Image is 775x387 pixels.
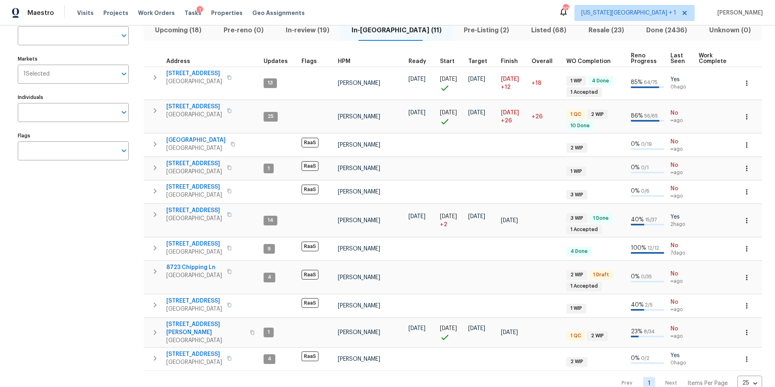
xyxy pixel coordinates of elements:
span: Last Seen [670,53,685,64]
span: RaaS [302,351,318,361]
span: 0 / 35 [641,274,652,279]
span: 4 [264,274,274,281]
span: 1 Done [590,215,612,222]
button: Open [118,145,130,156]
td: Scheduled to finish 26 day(s) late [498,100,528,133]
span: Resale (23) [582,25,630,36]
span: No [670,138,692,146]
div: Earliest renovation start date (first business day after COE or Checkout) [408,59,434,64]
span: [GEOGRAPHIC_DATA] [166,78,222,86]
span: ∞ ago [670,146,692,153]
span: 2h ago [670,221,692,228]
span: [GEOGRAPHIC_DATA] [166,111,222,119]
span: 1 Draft [590,271,612,278]
span: Upcoming (18) [149,25,207,36]
span: [STREET_ADDRESS] [166,206,222,215]
td: Project started on time [437,318,465,347]
span: [DATE] [440,214,457,219]
span: 1 [264,329,273,336]
span: 56 / 65 [644,114,658,118]
span: [DATE] [408,214,425,219]
span: Visits [77,9,94,17]
span: [GEOGRAPHIC_DATA] [166,305,222,313]
span: [PERSON_NAME] [338,246,380,252]
span: Tasks [184,10,201,16]
span: 23 % [631,329,643,334]
label: Flags [18,133,129,138]
span: [PERSON_NAME] [714,9,763,17]
span: No [670,298,692,306]
span: [STREET_ADDRESS] [166,350,222,358]
span: Yes [670,351,692,360]
span: 3 WIP [567,215,586,222]
td: 26 day(s) past target finish date [528,100,563,133]
span: 0 / 19 [641,142,652,147]
span: [DATE] [468,110,485,116]
span: [GEOGRAPHIC_DATA] [166,271,222,280]
span: Overall [532,59,553,64]
span: Yes [670,213,692,221]
span: Pre-reno (0) [217,25,270,36]
span: Pre-Listing (2) [457,25,515,36]
span: [PERSON_NAME] [338,356,380,362]
button: Open [118,107,130,118]
td: Project started 2 days late [437,204,465,237]
span: [GEOGRAPHIC_DATA] [166,136,226,144]
span: 2 WIP [588,111,607,118]
span: Properties [211,9,243,17]
span: +26 [532,114,542,120]
span: [STREET_ADDRESS] [166,103,222,111]
span: RaaS [302,298,318,308]
button: Open [118,30,130,41]
span: 0 % [631,188,640,194]
span: ∞ ago [670,169,692,176]
span: ∞ ago [670,306,692,313]
label: Individuals [18,95,129,100]
span: 1 QC [567,332,584,339]
span: WO Completion [566,59,611,64]
span: 1 WIP [567,78,585,84]
span: [GEOGRAPHIC_DATA] [166,191,222,199]
span: 1 QC [567,111,584,118]
span: [DATE] [501,76,519,82]
span: 1 [264,165,273,172]
span: +26 [501,117,512,125]
span: ∞ ago [670,333,692,340]
span: [DATE] [468,214,485,219]
span: 0h ago [670,84,692,90]
span: HPM [338,59,350,64]
span: 1 Accepted [567,89,601,96]
span: 13 [264,80,276,86]
span: [DATE] [501,330,518,335]
span: +18 [532,80,541,86]
td: Scheduled to finish 12 day(s) late [498,67,528,100]
span: 2 WIP [588,332,607,339]
span: [DATE] [468,326,485,331]
span: ∞ ago [670,117,692,124]
span: Ready [408,59,426,64]
span: [STREET_ADDRESS] [166,69,222,78]
span: RaaS [302,270,318,280]
button: Open [118,68,130,80]
span: 1 Accepted [567,226,601,233]
span: Unknown (0) [703,25,757,36]
span: Target [468,59,487,64]
span: [DATE] [408,76,425,82]
span: 10 Done [567,122,593,129]
span: No [670,109,692,117]
span: 0 % [631,355,640,361]
span: + 2 [440,221,447,229]
div: 1 [197,6,203,14]
span: [PERSON_NAME] [338,330,380,335]
span: 0 / 1 [641,165,649,170]
div: Target renovation project end date [468,59,494,64]
span: 2 WIP [567,145,586,151]
span: [GEOGRAPHIC_DATA] [166,215,222,223]
span: Yes [670,76,692,84]
div: Days past target finish date [532,59,560,64]
span: 12 / 12 [647,246,659,250]
span: Reno Progress [631,53,657,64]
span: 85 % [631,80,643,85]
span: 1 WIP [567,168,585,175]
span: Work Orders [138,9,175,17]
